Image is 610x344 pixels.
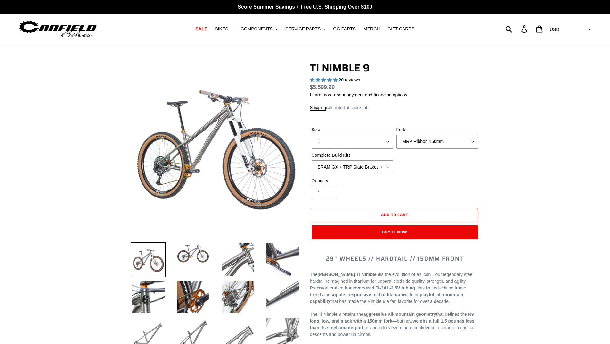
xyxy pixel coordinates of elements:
button: BIKES [212,25,236,33]
div: calculated at checkout. [310,105,480,111]
img: Load image into Gallery viewer, TI NIMBLE 9 [265,242,300,277]
a: MERCH [360,25,383,33]
strong: aggressive all-mountain geometry [363,312,436,317]
span: MERCH [363,26,380,32]
img: Load image into Gallery viewer, TI NIMBLE 9 [220,279,256,315]
strong: supple, responsive feel of titanium [330,292,404,297]
span: GIFT CARDS [387,26,415,32]
h1: TI NIMBLE 9 [310,62,480,74]
img: Load image into Gallery viewer, TI NIMBLE 9 [220,242,256,277]
strong: [PERSON_NAME] Ti Nimble 9 [318,272,380,277]
a: SALE [192,25,210,33]
label: Fork [396,126,478,133]
a: Shipping [310,105,326,111]
img: Canfield Bikes [18,19,98,39]
span: 29" WHEELS // HARDTAIL // 150MM FRONT [326,254,464,263]
label: Size [312,126,393,133]
label: Quantity [312,178,393,184]
a: GG PARTS [330,25,359,33]
span: Add to cart [381,212,409,218]
img: Load image into Gallery viewer, TI NIMBLE 9 [131,242,166,277]
input: Search [509,22,525,36]
p: The is the evolution of an icon—our legendary steel hardtail reimagined in titanium for unparalle... [310,271,480,305]
span: $5,599.99 [310,84,335,90]
span: COMPONENTS [241,26,273,32]
p: The Ti Nimble 9 retains the that defines the N9— —but now , giving riders even more confidence to... [310,311,480,338]
span: 20 reviews [338,77,360,82]
img: Load image into Gallery viewer, TI NIMBLE 9 [131,279,166,315]
strong: weighs a full 1.5 pounds less than its steel counterpart [310,318,475,330]
label: Complete Build Kits [312,152,393,159]
a: GIFT CARDS [384,25,418,33]
img: Load image into Gallery viewer, TI NIMBLE 9 [175,242,211,264]
strong: long, low, and slack with a 150mm fork [310,318,393,323]
button: Add to cart [312,208,478,222]
span: 4.90 stars [310,77,339,82]
a: Learn more about payment and financing options [310,92,407,97]
span: SERVICE PARTS [285,26,321,32]
span: GG PARTS [333,26,356,32]
img: Load image into Gallery viewer, TI NIMBLE 9 [265,279,300,315]
button: Buy it now [312,225,478,239]
img: Load image into Gallery viewer, TI NIMBLE 9 [175,279,211,315]
span: BIKES [215,26,228,32]
strong: oversized Ti-3AL-2.5V tubing [354,285,415,290]
span: SALE [195,26,207,32]
button: COMPONENTS [238,25,281,33]
button: SERVICE PARTS [282,25,329,33]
